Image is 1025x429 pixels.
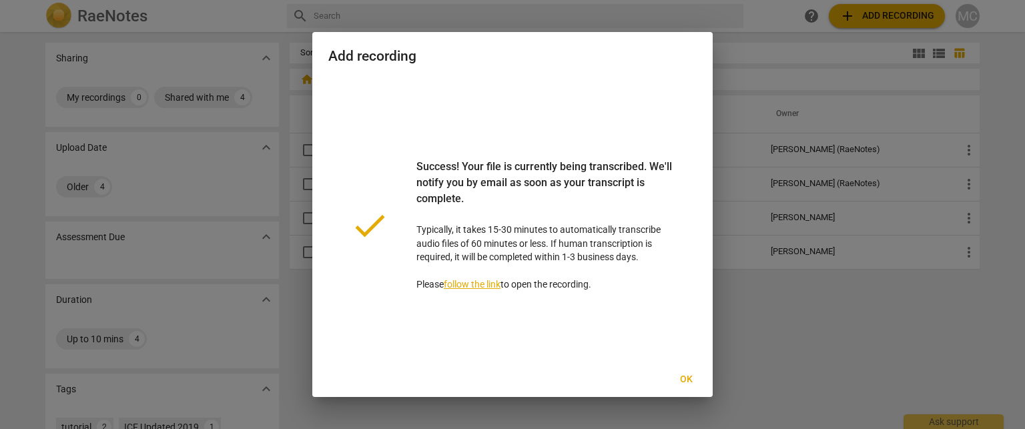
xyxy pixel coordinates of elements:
[416,159,675,223] div: Success! Your file is currently being transcribed. We'll notify you by email as soon as your tran...
[328,48,697,65] h2: Add recording
[444,279,500,290] a: follow the link
[675,373,697,386] span: Ok
[350,205,390,246] span: done
[416,159,675,292] p: Typically, it takes 15-30 minutes to automatically transcribe audio files of 60 minutes or less. ...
